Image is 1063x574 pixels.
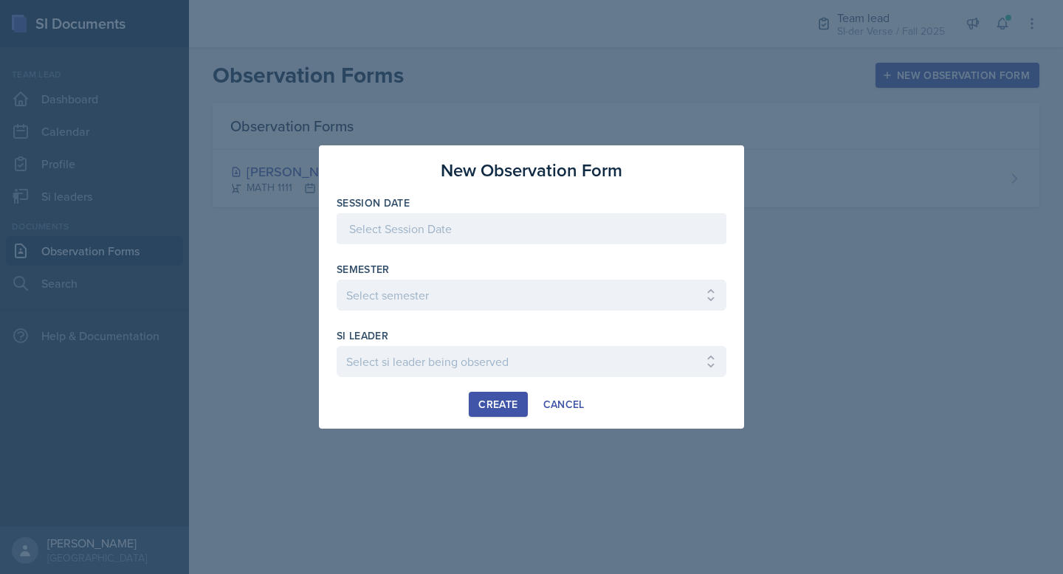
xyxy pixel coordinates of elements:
button: Cancel [534,392,594,417]
button: Create [469,392,527,417]
div: Cancel [543,398,585,410]
h3: New Observation Form [441,157,622,184]
label: Session Date [337,196,410,210]
label: si leader [337,328,388,343]
label: Semester [337,262,390,277]
div: Create [478,398,517,410]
